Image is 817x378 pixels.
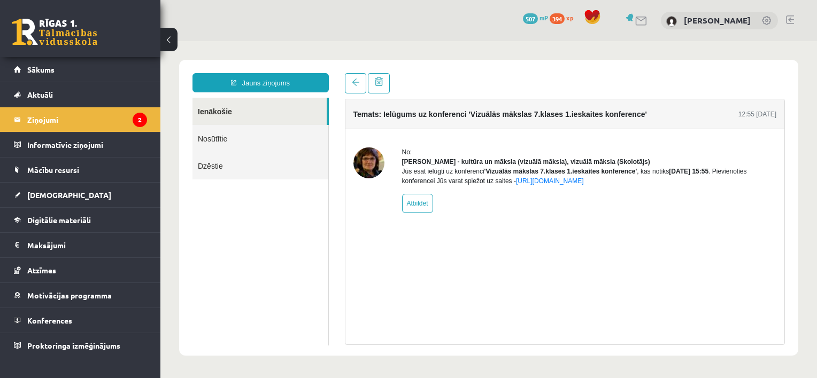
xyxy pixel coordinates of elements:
a: Jauns ziņojums [32,32,168,51]
a: Dzēstie [32,111,168,138]
a: Mācību resursi [14,157,147,182]
img: Lina Tovanceva [666,16,677,27]
a: 394 xp [550,13,579,22]
span: 507 [523,13,538,24]
a: Maksājumi [14,233,147,257]
img: Ilze Kolka - kultūra un māksla (vizuālā māksla), vizuālā māksla [193,106,224,137]
span: mP [539,13,548,22]
a: Atzīmes [14,258,147,282]
a: Nosūtītie [32,84,168,111]
a: 507 mP [523,13,548,22]
legend: Maksājumi [27,233,147,257]
span: Mācību resursi [27,165,79,175]
div: No: [242,106,616,116]
a: Ienākošie [32,57,166,84]
strong: [PERSON_NAME] - kultūra un māksla (vizuālā māksla), vizuālā māksla (Skolotājs) [242,117,490,124]
span: Digitālie materiāli [27,215,91,225]
a: Digitālie materiāli [14,208,147,232]
a: [DEMOGRAPHIC_DATA] [14,183,147,207]
span: Sākums [27,65,55,74]
a: Konferences [14,308,147,333]
span: Atzīmes [27,265,56,275]
legend: Informatīvie ziņojumi [27,132,147,157]
a: Motivācijas programma [14,283,147,308]
span: xp [566,13,573,22]
a: Sākums [14,57,147,82]
legend: Ziņojumi [27,107,147,132]
b: [DATE] 15:55 [508,127,548,134]
i: 2 [133,113,147,127]
a: Atbildēt [242,153,273,172]
div: 12:55 [DATE] [578,68,616,78]
a: [URL][DOMAIN_NAME] [356,136,423,144]
span: Aktuāli [27,90,53,99]
a: Proktoringa izmēģinājums [14,333,147,358]
span: Konferences [27,316,72,325]
span: 394 [550,13,565,24]
a: Aktuāli [14,82,147,107]
span: [DEMOGRAPHIC_DATA] [27,190,111,200]
a: Rīgas 1. Tālmācības vidusskola [12,19,97,45]
a: [PERSON_NAME] [684,15,751,26]
h4: Temats: Ielūgums uz konferenci 'Vizuālās mākslas 7.klases 1.ieskaites konference' [193,69,487,77]
span: Motivācijas programma [27,290,112,300]
a: Ziņojumi2 [14,107,147,132]
a: Informatīvie ziņojumi [14,132,147,157]
div: Jūs esat ielūgti uz konferenci , kas notiks . Pievienoties konferencei Jūs varat spiežot uz saites - [242,125,616,145]
b: 'Vizuālās mākslas 7.klases 1.ieskaites konference' [324,127,477,134]
span: Proktoringa izmēģinājums [27,341,120,350]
